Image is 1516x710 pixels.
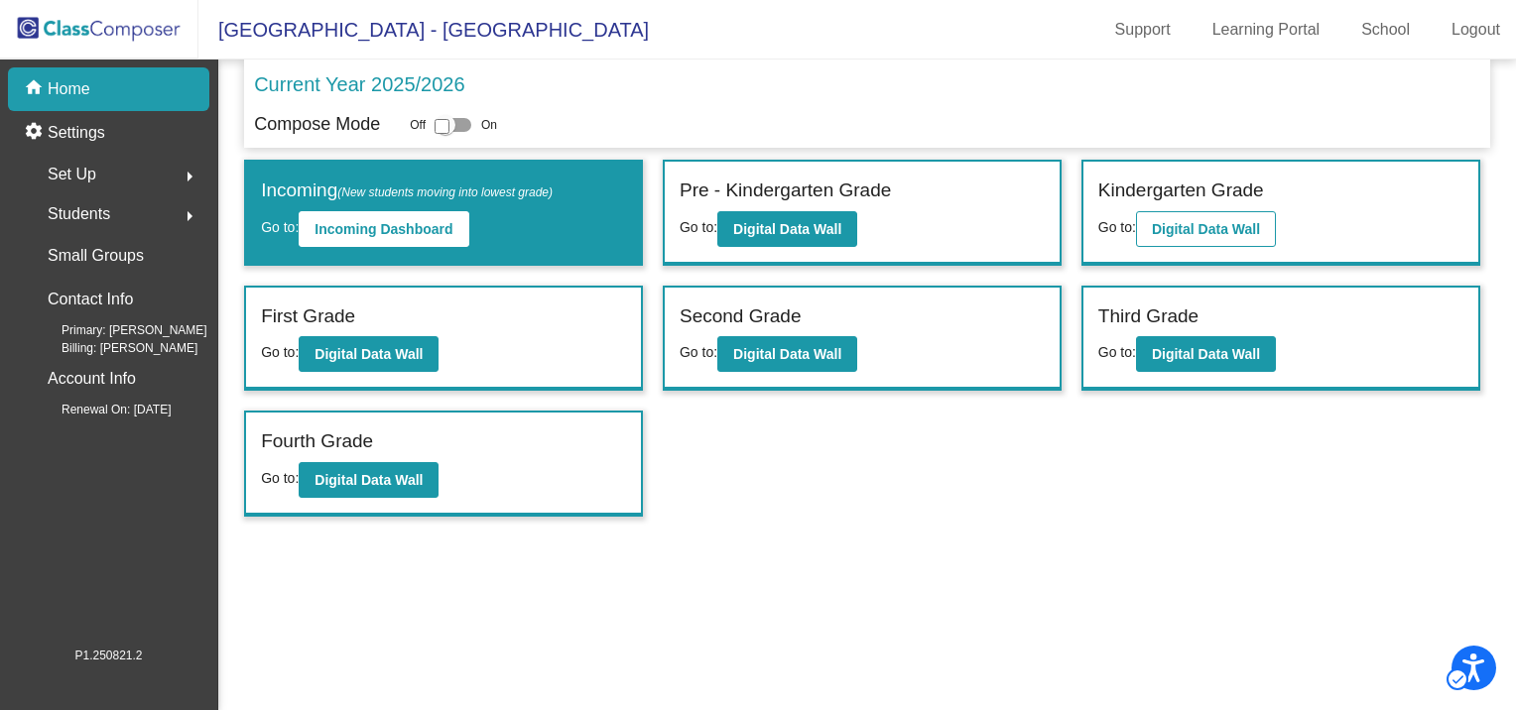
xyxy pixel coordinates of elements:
[20,234,209,278] a: Small Groups
[435,119,449,134] input: Range
[261,427,373,456] label: Fourth Grade
[48,121,105,145] p: Settings
[24,121,48,145] mat-icon: settings
[410,116,426,134] span: Off
[8,111,209,155] a: settingsSettings
[1136,211,1276,247] button: Digital Data Wall
[733,221,841,237] b: Digital Data Wall
[30,339,197,357] span: Billing: [PERSON_NAME]
[48,200,110,228] span: Students
[1098,177,1264,205] label: Kindergarten Grade
[254,111,380,138] p: Compose Mode
[315,472,423,488] b: Digital Data Wall
[1099,14,1516,46] div: Page Menu
[1099,14,1187,46] a: Support
[680,302,802,331] label: Second Grade
[680,344,717,360] span: Go to:
[261,177,553,205] label: Incoming
[680,177,891,205] label: Pre - Kindergarten Grade
[30,401,171,418] span: Renewal On: [DATE]
[1136,336,1276,372] button: Digital Data Wall
[20,357,209,401] a: Account Info
[198,14,649,46] span: [GEOGRAPHIC_DATA] - [GEOGRAPHIC_DATA]
[1098,344,1136,360] span: Go to:
[1152,221,1260,237] b: Digital Data Wall
[20,278,209,321] a: Contact Info
[48,286,133,313] p: Contact Info
[733,346,841,362] b: Digital Data Wall
[717,336,857,372] button: Digital Data Wall
[261,470,299,486] span: Go to:
[1098,219,1136,235] span: Go to:
[30,321,207,339] span: Primary: [PERSON_NAME]
[48,365,136,393] p: Account Info
[299,462,439,498] button: Digital Data Wall
[261,344,299,360] span: Go to:
[48,77,90,101] p: Home
[1152,346,1260,362] b: Digital Data Wall
[481,116,497,134] span: On
[337,185,553,199] span: (New students moving into lowest grade)
[48,242,144,270] p: Small Groups
[24,77,48,101] mat-icon: home
[1098,302,1199,331] label: Third Grade
[299,211,468,247] button: Incoming Dashboard
[717,211,857,247] button: Digital Data Wall
[315,221,452,237] b: Incoming Dashboard
[680,219,717,235] span: Go to:
[261,302,355,331] label: First Grade
[1345,14,1426,46] a: School
[178,165,201,188] mat-icon: arrow_right
[299,336,439,372] button: Digital Data Wall
[315,346,423,362] b: Digital Data Wall
[48,161,96,188] span: Set Up
[1197,14,1336,46] a: Learning Portal
[170,155,209,194] button: arrow_right
[170,194,209,234] button: arrow_right
[261,219,299,235] span: Go to:
[1436,14,1516,46] a: Logout
[254,69,464,99] p: Current Year 2025/2026
[8,67,209,111] a: homeHome
[178,204,201,228] mat-icon: arrow_right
